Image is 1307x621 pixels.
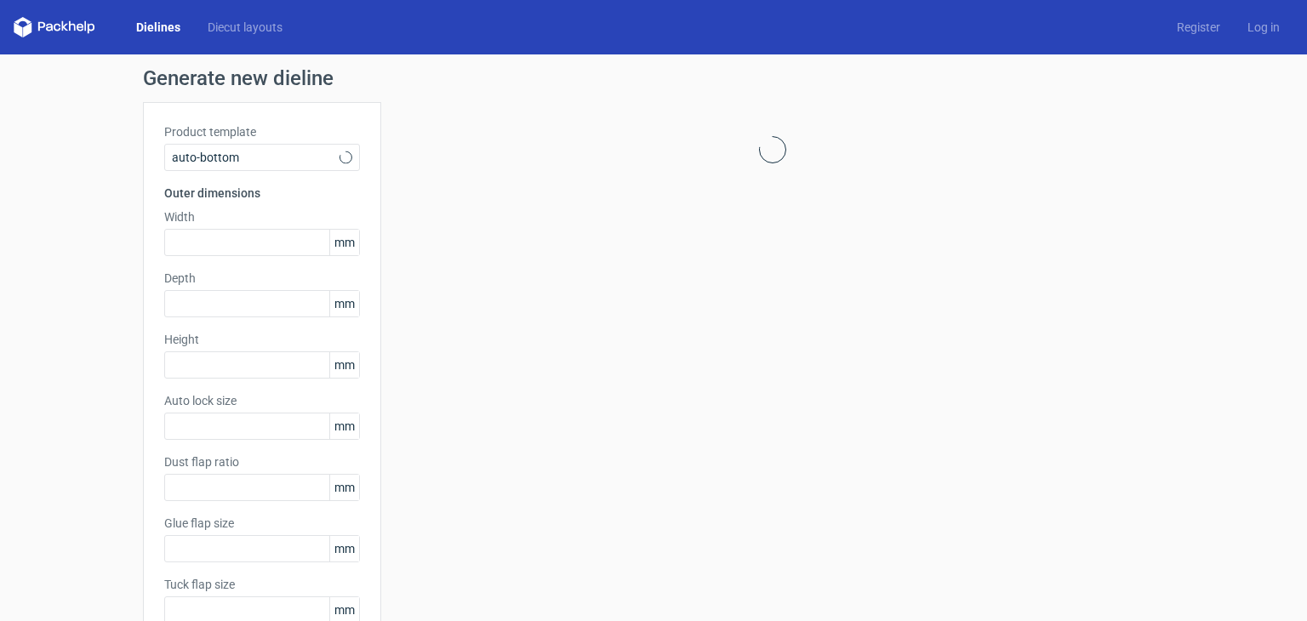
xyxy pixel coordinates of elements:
[164,123,360,140] label: Product template
[123,19,194,36] a: Dielines
[172,149,340,166] span: auto-bottom
[164,515,360,532] label: Glue flap size
[329,536,359,561] span: mm
[329,230,359,255] span: mm
[164,392,360,409] label: Auto lock size
[164,270,360,287] label: Depth
[329,352,359,378] span: mm
[164,185,360,202] h3: Outer dimensions
[329,413,359,439] span: mm
[164,208,360,225] label: Width
[1234,19,1293,36] a: Log in
[194,19,296,36] a: Diecut layouts
[164,453,360,470] label: Dust flap ratio
[164,576,360,593] label: Tuck flap size
[329,475,359,500] span: mm
[164,331,360,348] label: Height
[143,68,1164,88] h1: Generate new dieline
[329,291,359,316] span: mm
[1163,19,1234,36] a: Register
